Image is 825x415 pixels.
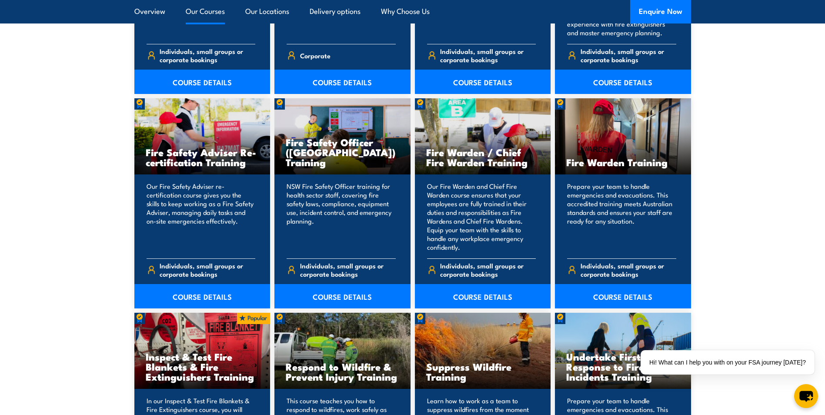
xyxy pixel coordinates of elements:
h3: Suppress Wildfire Training [426,361,540,382]
a: COURSE DETAILS [134,70,271,94]
a: COURSE DETAILS [134,284,271,308]
a: COURSE DETAILS [274,70,411,94]
h3: Inspect & Test Fire Blankets & Fire Extinguishers Training [146,351,259,382]
span: Individuals, small groups or corporate bookings [440,261,536,278]
p: NSW Fire Safety Officer training for health sector staff, covering fire safety laws, compliance, ... [287,182,396,251]
h3: Undertake First Response to Fire Incidents Training [566,351,680,382]
h3: Respond to Wildfire & Prevent Injury Training [286,361,399,382]
h3: Fire Safety Officer ([GEOGRAPHIC_DATA]) Training [286,137,399,167]
span: Individuals, small groups or corporate bookings [581,47,676,64]
h3: Fire Warden / Chief Fire Warden Training [426,147,540,167]
a: COURSE DETAILS [555,284,691,308]
span: Individuals, small groups or corporate bookings [440,47,536,64]
button: chat-button [794,384,818,408]
a: COURSE DETAILS [274,284,411,308]
a: COURSE DETAILS [415,70,551,94]
span: Individuals, small groups or corporate bookings [160,261,255,278]
span: Individuals, small groups or corporate bookings [160,47,255,64]
div: Hi! What can I help you with on your FSA journey [DATE]? [641,350,815,375]
span: Corporate [300,49,331,62]
p: Our Fire Warden and Chief Fire Warden course ensures that your employees are fully trained in the... [427,182,536,251]
span: Individuals, small groups or corporate bookings [581,261,676,278]
p: Prepare your team to handle emergencies and evacuations. This accredited training meets Australia... [567,182,676,251]
a: COURSE DETAILS [555,70,691,94]
a: COURSE DETAILS [415,284,551,308]
h3: Fire Safety Adviser Re-certification Training [146,147,259,167]
p: Our Fire Safety Adviser re-certification course gives you the skills to keep working as a Fire Sa... [147,182,256,251]
span: Individuals, small groups or corporate bookings [300,261,396,278]
h3: Fire Warden Training [566,157,680,167]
